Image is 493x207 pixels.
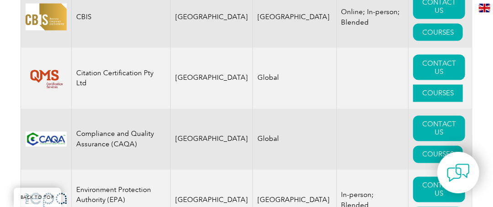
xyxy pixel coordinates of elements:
[26,4,67,31] img: 07dbdeaf-5408-eb11-a813-000d3ae11abd-logo.jpg
[447,161,470,184] img: contact-chat.png
[479,4,490,12] img: en
[252,109,336,170] td: Global
[26,63,67,94] img: 94b1e894-3e6f-eb11-a812-00224815377e-logo.png
[170,109,252,170] td: [GEOGRAPHIC_DATA]
[413,24,463,41] a: COURSES
[170,48,252,109] td: [GEOGRAPHIC_DATA]
[413,85,463,102] a: COURSES
[413,177,465,202] a: CONTACT US
[26,132,67,147] img: 8f79303c-692d-ec11-b6e6-0022481838a2-logo.jpg
[413,146,463,163] a: COURSES
[14,188,61,207] a: BACK TO TOP
[252,48,336,109] td: Global
[413,55,465,80] a: CONTACT US
[72,48,171,109] td: Citation Certification Pty Ltd
[72,109,171,170] td: Compliance and Quality Assurance (CAQA)
[413,116,465,141] a: CONTACT US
